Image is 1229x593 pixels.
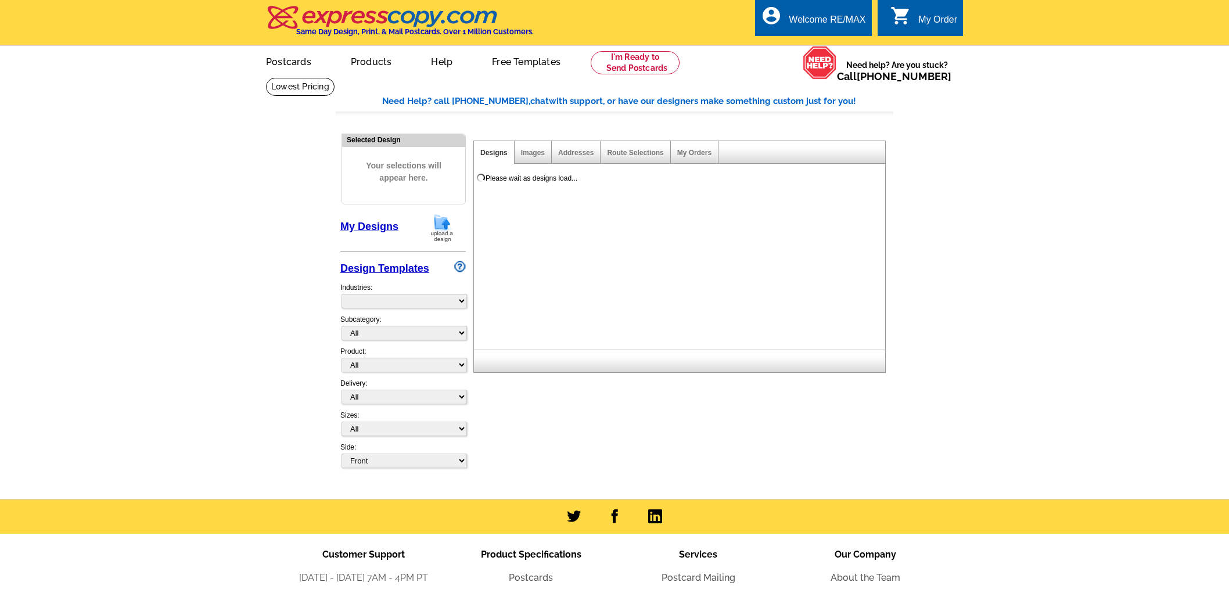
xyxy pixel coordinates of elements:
a: shopping_cart My Order [890,13,957,27]
img: upload-design [427,213,457,243]
a: Postcard Mailing [662,572,735,583]
div: Product: [340,346,466,378]
a: [PHONE_NUMBER] [857,70,951,82]
div: Subcategory: [340,314,466,346]
span: Call [837,70,951,82]
img: loading... [476,173,486,182]
a: Free Templates [473,47,579,74]
a: My Designs [340,221,398,232]
a: Same Day Design, Print, & Mail Postcards. Over 1 Million Customers. [266,14,534,36]
div: Selected Design [342,134,465,145]
a: Images [521,149,545,157]
div: Side: [340,442,466,469]
a: Postcards [247,47,330,74]
a: Help [412,47,471,74]
div: Industries: [340,276,466,314]
span: Services [679,549,717,560]
span: Customer Support [322,549,405,560]
i: account_circle [761,5,782,26]
a: Designs [480,149,508,157]
span: chat [530,96,549,106]
div: My Order [918,15,957,31]
i: shopping_cart [890,5,911,26]
a: Design Templates [340,263,429,274]
a: Products [332,47,411,74]
div: Sizes: [340,410,466,442]
a: About the Team [831,572,900,583]
div: Please wait as designs load... [486,173,577,184]
span: Need help? Are you stuck? [837,59,957,82]
span: Product Specifications [481,549,581,560]
span: Our Company [835,549,896,560]
h4: Same Day Design, Print, & Mail Postcards. Over 1 Million Customers. [296,27,534,36]
div: Need Help? call [PHONE_NUMBER], with support, or have our designers make something custom just fo... [382,95,893,108]
img: help [803,46,837,80]
a: Postcards [509,572,553,583]
a: Route Selections [607,149,663,157]
span: Your selections will appear here. [351,148,457,196]
a: My Orders [677,149,711,157]
div: Delivery: [340,378,466,410]
li: [DATE] - [DATE] 7AM - 4PM PT [280,571,447,585]
a: Addresses [558,149,594,157]
img: design-wizard-help-icon.png [454,261,466,272]
div: Welcome RE/MAX [789,15,865,31]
